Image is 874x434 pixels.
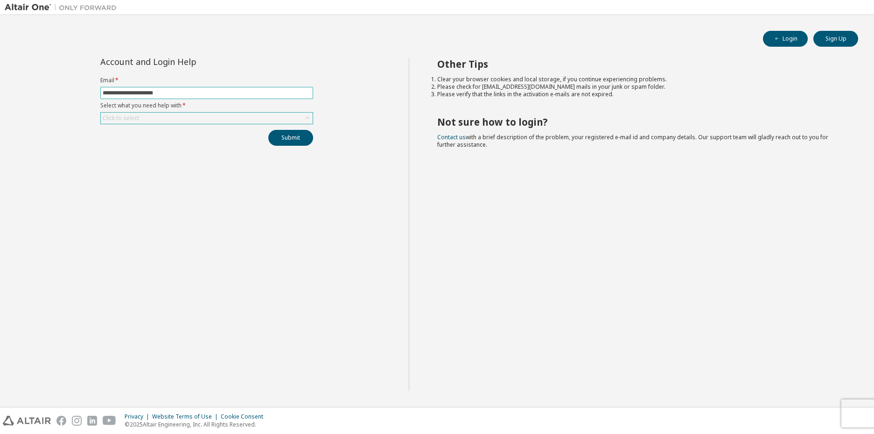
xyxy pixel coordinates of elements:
img: youtube.svg [103,416,116,426]
img: Altair One [5,3,121,12]
button: Sign Up [813,31,858,47]
div: Privacy [125,413,152,420]
h2: Not sure how to login? [437,116,841,128]
img: instagram.svg [72,416,82,426]
img: altair_logo.svg [3,416,51,426]
div: Account and Login Help [100,58,271,65]
li: Please check for [EMAIL_ADDRESS][DOMAIN_NAME] mails in your junk or spam folder. [437,83,841,91]
div: Cookie Consent [221,413,269,420]
button: Submit [268,130,313,146]
div: Click to select [101,113,313,124]
div: Click to select [103,114,139,122]
li: Please verify that the links in the activation e-mails are not expired. [437,91,841,98]
li: Clear your browser cookies and local storage, if you continue experiencing problems. [437,76,841,83]
div: Website Terms of Use [152,413,221,420]
img: facebook.svg [56,416,66,426]
img: linkedin.svg [87,416,97,426]
a: Contact us [437,133,466,141]
button: Login [763,31,808,47]
h2: Other Tips [437,58,841,70]
label: Email [100,77,313,84]
label: Select what you need help with [100,102,313,109]
p: © 2025 Altair Engineering, Inc. All Rights Reserved. [125,420,269,428]
span: with a brief description of the problem, your registered e-mail id and company details. Our suppo... [437,133,828,149]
